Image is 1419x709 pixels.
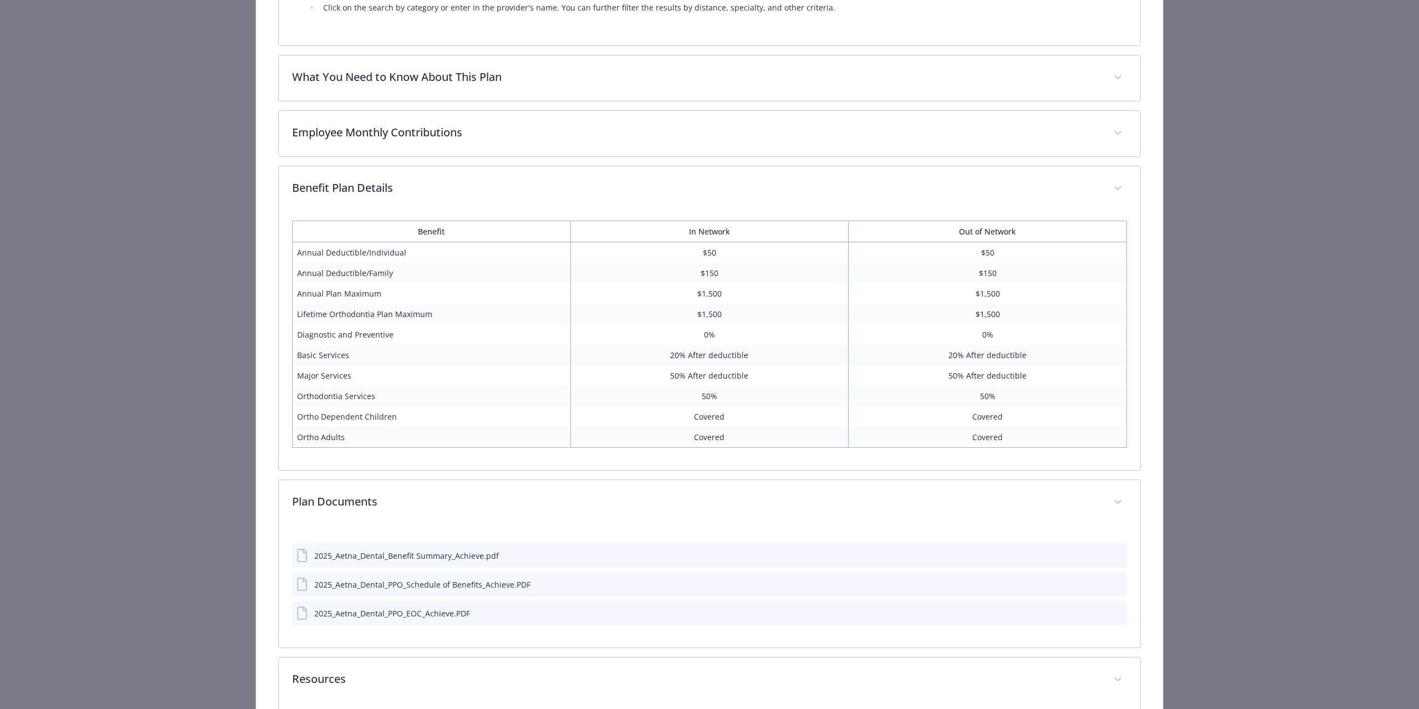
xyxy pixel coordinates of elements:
div: 2025_Aetna_Dental_Benefit Summary_Achieve.pdf [314,550,499,562]
td: $50 [570,242,849,263]
th: Out of Network [849,221,1127,242]
div: Benefit Plan Details [279,212,1140,470]
div: What You Need to Know About This Plan [279,55,1140,101]
p: Resources [292,671,1100,687]
td: 0% [849,324,1127,345]
td: Lifetime Orthodontia Plan Maximum [292,304,570,324]
td: Annual Deductible/Family [292,263,570,283]
td: $1,500 [570,304,849,324]
td: $1,500 [849,283,1127,304]
td: 0% [570,324,849,345]
td: 50% After deductible [849,365,1127,386]
td: 50% After deductible [570,365,849,386]
td: Covered [849,427,1127,448]
p: Plan Documents [292,493,1100,510]
div: 2025_Aetna_Dental_PPO_Schedule of Benefits_Achieve.PDF [314,579,530,590]
td: Covered [570,406,849,427]
td: Orthodontia Services [292,386,570,406]
td: Major Services [292,365,570,386]
th: In Network [570,221,849,242]
td: $150 [570,263,849,283]
td: Basic Services [292,345,570,365]
p: Benefit Plan Details [292,180,1100,196]
td: $1,500 [570,283,849,304]
td: Annual Plan Maximum [292,283,570,304]
td: 50% [570,386,849,406]
th: Benefit [292,221,570,242]
td: $1,500 [849,304,1127,324]
td: $50 [849,242,1127,263]
td: Annual Deductible/Individual [292,242,570,263]
td: 20% After deductible [570,345,849,365]
td: Covered [849,406,1127,427]
td: Ortho Dependent Children [292,406,570,427]
div: Employee Monthly Contributions [279,111,1140,156]
li: Click on the search by category or enter in the provider's name. You can further filter the resul... [320,1,1127,14]
button: download file [1095,608,1104,619]
td: 50% [849,386,1127,406]
div: Benefit Plan Details [279,166,1140,212]
td: $150 [849,263,1127,283]
button: download file [1095,550,1104,562]
td: Diagnostic and Preventive [292,324,570,345]
button: preview file [1112,608,1122,619]
td: Covered [570,427,849,448]
p: Employee Monthly Contributions [292,124,1100,141]
button: preview file [1112,579,1122,590]
button: preview file [1112,550,1122,562]
button: download file [1095,579,1104,590]
div: 2025_Aetna_Dental_PPO_EOC_Achieve.PDF [314,608,470,619]
p: What You Need to Know About This Plan [292,69,1100,85]
td: 20% After deductible [849,345,1127,365]
div: Plan Documents [279,526,1140,647]
div: Resources [279,657,1140,703]
td: Ortho Adults [292,427,570,448]
div: Plan Documents [279,480,1140,526]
